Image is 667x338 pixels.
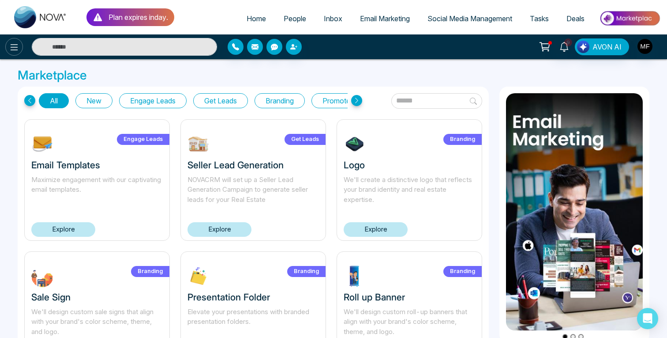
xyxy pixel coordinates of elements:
[255,93,305,108] button: Branding
[521,10,558,27] a: Tasks
[247,14,266,23] span: Home
[187,222,251,237] a: Explore
[31,133,53,155] img: NOmgJ1742393483.jpg
[344,222,408,237] a: Explore
[31,160,163,171] h3: Email Templates
[637,39,652,54] img: User Avatar
[577,41,589,53] img: Lead Flow
[419,10,521,27] a: Social Media Management
[506,93,643,330] img: item1.png
[344,160,475,171] h3: Logo
[31,307,163,337] p: We'll design custom sale signs that align with your brand's color scheme, theme, and logo.
[566,14,585,23] span: Deals
[187,307,319,337] p: Elevate your presentations with branded presentation folders.
[564,38,572,46] span: 9
[193,93,248,108] button: Get Leads
[344,133,366,155] img: 7tHiu1732304639.jpg
[575,38,629,55] button: AVON AI
[598,8,662,28] img: Market-place.gif
[31,265,53,287] img: FWbuT1732304245.jpg
[14,6,67,28] img: Nova CRM Logo
[344,175,475,205] p: We'll create a distinctive logo that reflects your brand identity and real estate expertise.
[117,134,169,145] label: Engage Leads
[187,175,319,205] p: NOVACRM will set up a Seller Lead Generation Campaign to generate seller leads for your Real Estate
[427,14,512,23] span: Social Media Management
[109,12,168,23] p: Plan expires in day .
[187,133,210,155] img: W9EOY1739212645.jpg
[131,266,169,277] label: Branding
[324,14,342,23] span: Inbox
[275,10,315,27] a: People
[311,93,387,108] button: Promote Listings
[592,42,622,52] span: AVON AI
[187,160,319,171] h3: Seller Lead Generation
[554,38,575,54] a: 9
[443,134,482,145] label: Branding
[530,14,549,23] span: Tasks
[31,222,95,237] a: Explore
[287,266,326,277] label: Branding
[31,292,163,303] h3: Sale Sign
[344,265,366,287] img: ptdrg1732303548.jpg
[315,10,351,27] a: Inbox
[75,93,112,108] button: New
[558,10,593,27] a: Deals
[187,265,210,287] img: XLP2c1732303713.jpg
[351,10,419,27] a: Email Marketing
[637,308,658,329] div: Open Intercom Messenger
[238,10,275,27] a: Home
[285,134,326,145] label: Get Leads
[360,14,410,23] span: Email Marketing
[344,292,475,303] h3: Roll up Banner
[119,93,187,108] button: Engage Leads
[39,93,69,108] button: All
[31,175,163,205] p: Maximize engagement with our captivating email templates.
[284,14,306,23] span: People
[18,68,649,83] h3: Marketplace
[344,307,475,337] p: We'll design custom roll-up banners that align with your brand's color scheme, theme, and logo.
[187,292,319,303] h3: Presentation Folder
[443,266,482,277] label: Branding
